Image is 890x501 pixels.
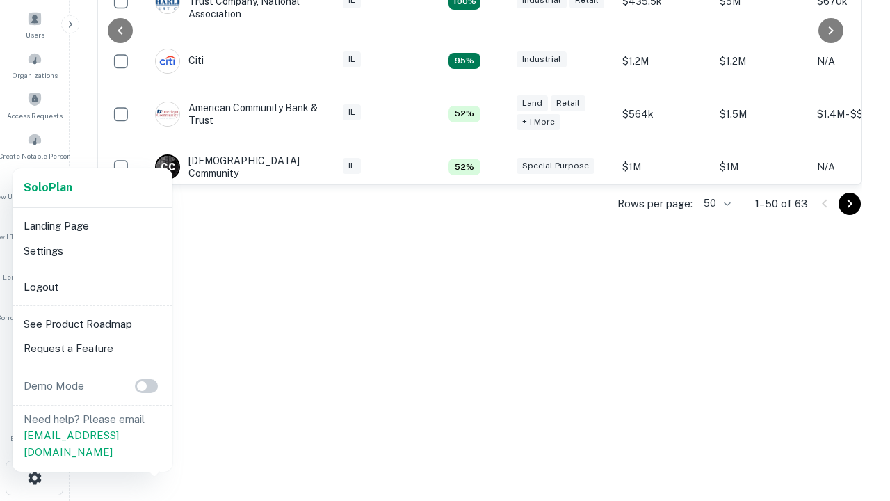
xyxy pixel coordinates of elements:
[24,411,161,461] p: Need help? Please email
[24,181,72,194] strong: Solo Plan
[24,180,72,196] a: SoloPlan
[24,429,119,458] a: [EMAIL_ADDRESS][DOMAIN_NAME]
[18,214,167,239] li: Landing Page
[18,275,167,300] li: Logout
[820,345,890,412] iframe: Chat Widget
[18,378,90,395] p: Demo Mode
[18,312,167,337] li: See Product Roadmap
[18,336,167,361] li: Request a Feature
[18,239,167,264] li: Settings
